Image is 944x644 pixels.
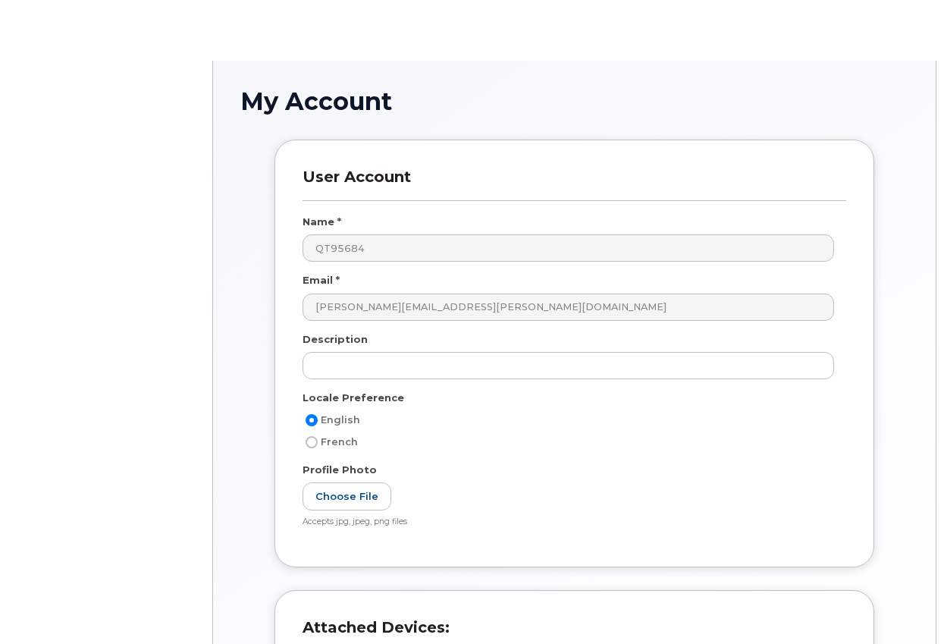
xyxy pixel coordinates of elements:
[240,88,908,115] h1: My Account
[306,414,318,426] input: English
[303,273,340,287] label: Email *
[321,436,358,448] span: French
[303,482,391,510] label: Choose File
[306,436,318,448] input: French
[303,517,834,528] div: Accepts jpg, jpeg, png files
[321,414,360,426] span: English
[303,215,341,229] label: Name *
[303,391,404,405] label: Locale Preference
[303,332,368,347] label: Description
[303,463,377,477] label: Profile Photo
[303,168,846,200] h3: User Account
